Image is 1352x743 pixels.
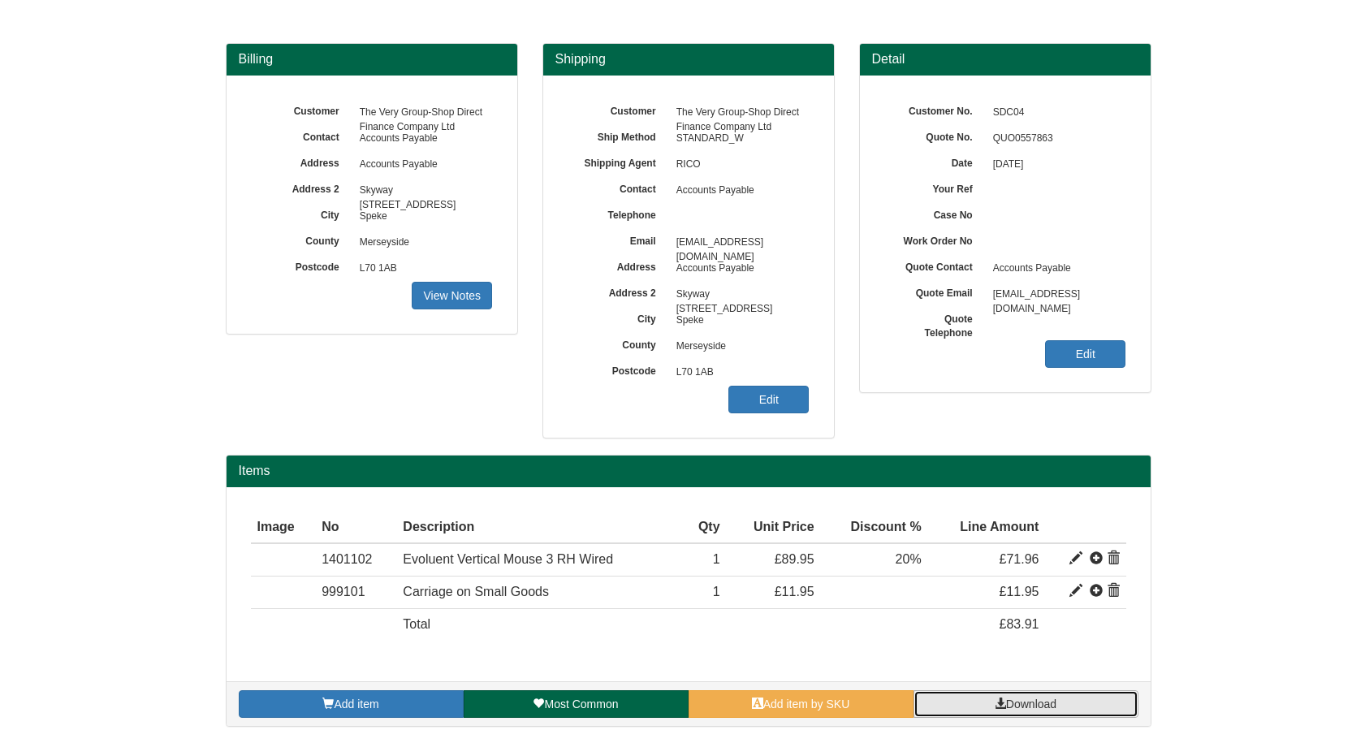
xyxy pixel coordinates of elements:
span: £89.95 [775,552,814,566]
label: County [568,334,668,352]
label: Address 2 [251,178,352,197]
span: Merseyside [352,230,493,256]
label: Date [884,152,985,171]
th: Discount % [821,512,928,544]
label: Quote No. [884,126,985,145]
span: RICO [668,152,810,178]
label: Shipping Agent [568,152,668,171]
label: City [251,204,352,222]
span: SDC04 [985,100,1126,126]
h3: Detail [872,52,1138,67]
label: Address [568,256,668,274]
label: Telephone [568,204,668,222]
span: Download [1006,698,1056,711]
label: Quote Email [884,282,985,300]
span: L70 1AB [352,256,493,282]
label: Customer [568,100,668,119]
th: Unit Price [727,512,821,544]
span: Skyway [STREET_ADDRESS] [668,282,810,308]
span: £71.96 [1000,552,1039,566]
span: [DATE] [985,152,1126,178]
span: Carriage on Small Goods [403,585,549,598]
td: 999101 [315,577,396,609]
th: Description [396,512,682,544]
span: [EMAIL_ADDRESS][DOMAIN_NAME] [985,282,1126,308]
label: Work Order No [884,230,985,248]
h2: Items [239,464,1138,478]
label: Quote Telephone [884,308,985,340]
th: Qty [682,512,727,544]
label: Contact [568,178,668,197]
span: Accounts Payable [352,126,493,152]
span: Add item by SKU [763,698,850,711]
span: 20% [896,552,922,566]
label: City [568,308,668,326]
span: Accounts Payable [668,256,810,282]
span: The Very Group-Shop Direct Finance Company Ltd [352,100,493,126]
th: Image [251,512,316,544]
label: Email [568,230,668,248]
span: Accounts Payable [985,256,1126,282]
span: 1 [713,552,720,566]
span: Skyway [STREET_ADDRESS] [352,178,493,204]
span: Merseyside [668,334,810,360]
label: Case No [884,204,985,222]
span: £83.91 [1000,617,1039,631]
label: Address 2 [568,282,668,300]
span: The Very Group-Shop Direct Finance Company Ltd [668,100,810,126]
label: Quote Contact [884,256,985,274]
a: Download [914,690,1138,718]
span: [EMAIL_ADDRESS][DOMAIN_NAME] [668,230,810,256]
span: Most Common [544,698,618,711]
label: Customer [251,100,352,119]
span: £11.95 [1000,585,1039,598]
span: Speke [668,308,810,334]
span: Add item [334,698,378,711]
span: L70 1AB [668,360,810,386]
label: County [251,230,352,248]
span: Speke [352,204,493,230]
h3: Billing [239,52,505,67]
a: Edit [1045,340,1125,368]
span: STANDARD_W [668,126,810,152]
label: Customer No. [884,100,985,119]
label: Address [251,152,352,171]
span: Accounts Payable [352,152,493,178]
span: Accounts Payable [668,178,810,204]
label: Your Ref [884,178,985,197]
h3: Shipping [555,52,822,67]
label: Postcode [568,360,668,378]
th: No [315,512,396,544]
td: 1401102 [315,543,396,576]
label: Contact [251,126,352,145]
a: View Notes [412,282,492,309]
label: Ship Method [568,126,668,145]
td: Total [396,609,682,641]
span: 1 [713,585,720,598]
label: Postcode [251,256,352,274]
a: Edit [728,386,809,413]
th: Line Amount [928,512,1046,544]
span: QUO0557863 [985,126,1126,152]
span: £11.95 [775,585,814,598]
span: Evoluent Vertical Mouse 3 RH Wired [403,552,613,566]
